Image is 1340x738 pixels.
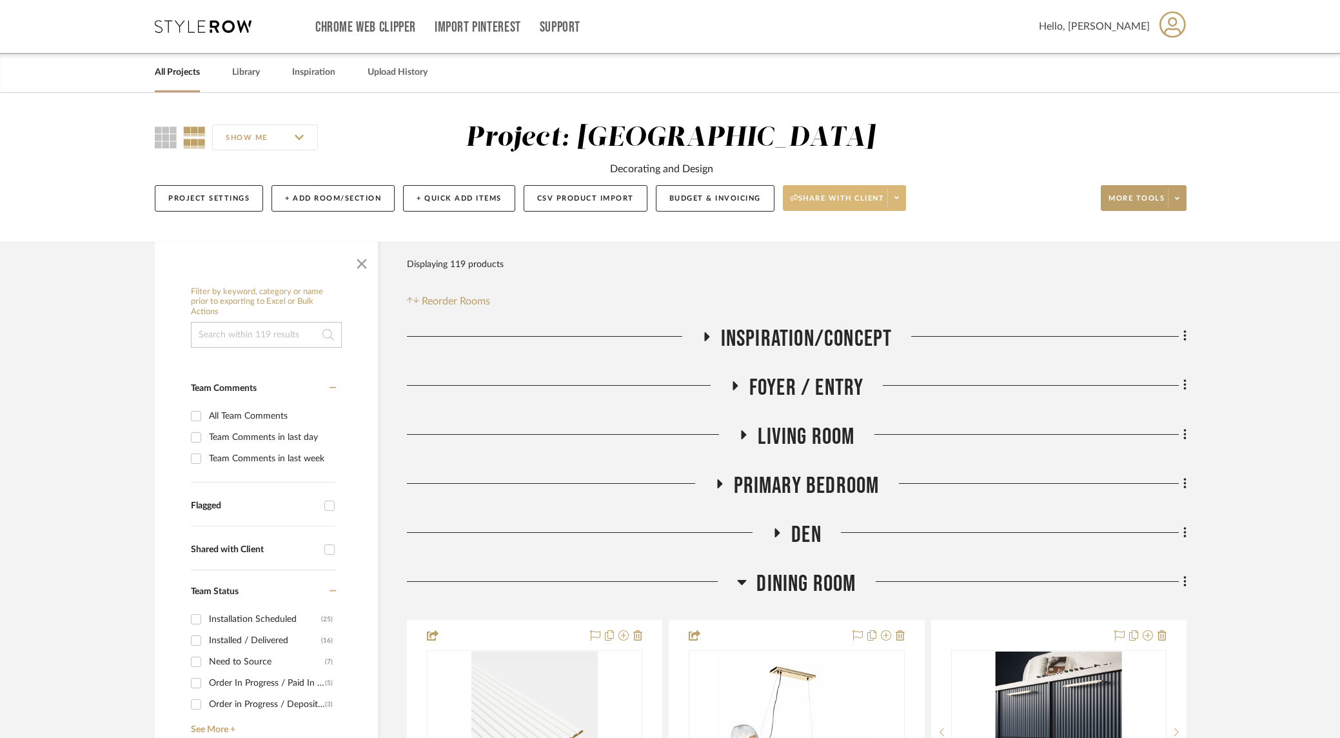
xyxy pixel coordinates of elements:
[403,185,515,212] button: + Quick Add Items
[783,185,907,211] button: Share with client
[191,544,318,555] div: Shared with Client
[191,501,318,512] div: Flagged
[232,64,260,81] a: Library
[191,587,239,596] span: Team Status
[209,630,321,651] div: Installed / Delivered
[610,161,713,177] div: Decorating and Design
[209,652,325,672] div: Need to Source
[422,294,490,309] span: Reorder Rooms
[188,715,336,735] a: See More +
[271,185,395,212] button: + Add Room/Section
[1039,19,1150,34] span: Hello, [PERSON_NAME]
[407,294,490,309] button: Reorder Rooms
[734,472,880,500] span: Primary Bedroom
[1101,185,1187,211] button: More tools
[721,325,892,353] span: Inspiration/Concept
[209,427,333,448] div: Team Comments in last day
[191,384,257,393] span: Team Comments
[325,694,333,715] div: (3)
[321,630,333,651] div: (16)
[758,423,854,451] span: Living Room
[524,185,647,212] button: CSV Product Import
[1108,194,1165,213] span: More tools
[325,652,333,672] div: (7)
[209,609,321,630] div: Installation Scheduled
[209,406,333,426] div: All Team Comments
[321,609,333,630] div: (25)
[209,448,333,469] div: Team Comments in last week
[191,287,342,317] h6: Filter by keyword, category or name prior to exporting to Excel or Bulk Actions
[292,64,335,81] a: Inspiration
[791,194,885,213] span: Share with client
[749,374,864,402] span: Foyer / Entry
[368,64,428,81] a: Upload History
[656,185,774,212] button: Budget & Invoicing
[791,521,822,549] span: Den
[407,252,504,277] div: Displaying 119 products
[155,64,200,81] a: All Projects
[191,322,342,348] input: Search within 119 results
[349,248,375,274] button: Close
[209,673,325,693] div: Order In Progress / Paid In Full w/ Freight, No Balance due
[155,185,263,212] button: Project Settings
[325,673,333,693] div: (5)
[435,22,521,33] a: Import Pinterest
[466,125,875,152] div: Project: [GEOGRAPHIC_DATA]
[756,570,856,598] span: Dining Room
[540,22,580,33] a: Support
[209,694,325,715] div: Order in Progress / Deposit Paid / Balance due
[315,22,416,33] a: Chrome Web Clipper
